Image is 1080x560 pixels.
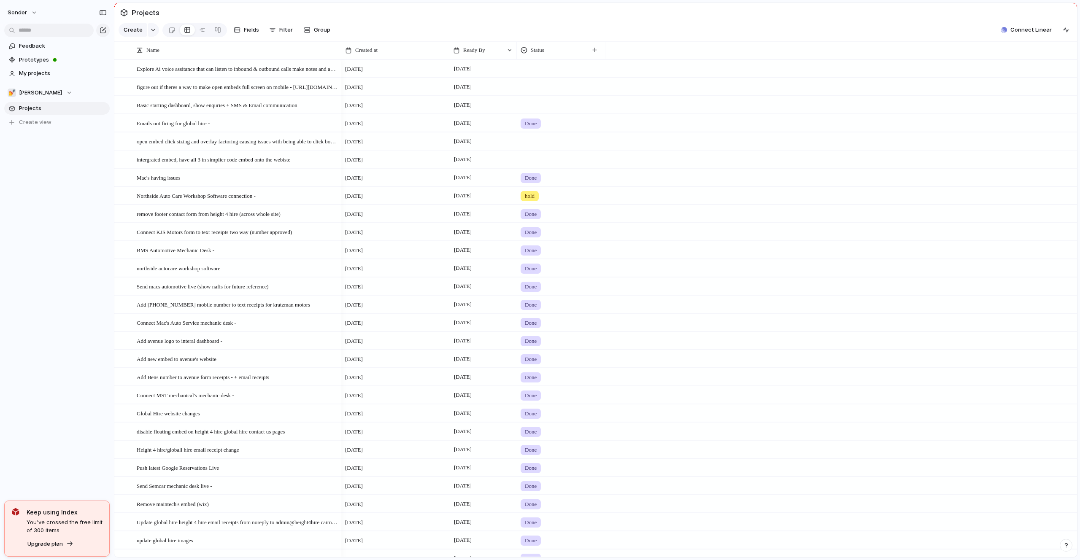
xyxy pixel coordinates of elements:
[4,86,110,99] button: 💅[PERSON_NAME]
[345,464,363,472] span: [DATE]
[8,8,27,17] span: sonder
[452,82,474,92] span: [DATE]
[452,481,474,491] span: [DATE]
[27,518,103,535] span: You've crossed the free limit of 300 items
[19,56,107,64] span: Prototypes
[266,23,296,37] button: Filter
[119,23,147,37] button: Create
[137,154,290,164] span: intergrated embed, have all 3 in simplier code embed onto the webiste
[4,6,42,19] button: sonder
[525,192,535,200] span: hold
[525,409,537,418] span: Done
[525,174,537,182] span: Done
[137,444,239,454] span: Height 4 hire/globall hire email receipt change
[998,24,1055,36] button: Connect Linear
[300,23,335,37] button: Group
[452,372,474,382] span: [DATE]
[19,42,107,50] span: Feedback
[525,355,537,363] span: Done
[345,518,363,527] span: [DATE]
[137,408,200,418] span: Global Hire website changes
[345,137,363,146] span: [DATE]
[452,318,474,328] span: [DATE]
[8,89,16,97] div: 💅
[137,245,214,255] span: BMS Automotive Mechanic Desk -
[137,517,338,527] span: Update global hire height 4 hire email receipts from noreply to admin@height4hire cairns@global-hire
[137,463,219,472] span: Push latest Google Reservations Live
[525,283,537,291] span: Done
[452,245,474,255] span: [DATE]
[345,283,363,291] span: [DATE]
[525,391,537,400] span: Done
[137,499,209,509] span: Remove maintech's embed (wix)
[525,518,537,527] span: Done
[124,26,143,34] span: Create
[452,390,474,400] span: [DATE]
[137,191,256,200] span: Northside Auto Care Workshop Software connection -
[525,446,537,454] span: Done
[4,116,110,129] button: Create view
[137,318,236,327] span: Connect Mac's Auto Service mechanic desk -
[452,100,474,110] span: [DATE]
[452,209,474,219] span: [DATE]
[452,463,474,473] span: [DATE]
[345,301,363,309] span: [DATE]
[1010,26,1052,34] span: Connect Linear
[452,299,474,310] span: [DATE]
[525,119,537,128] span: Done
[137,64,338,73] span: Explore Ai voice assitance that can listen to inbound & outbound calls make notes and add to aven...
[452,263,474,273] span: [DATE]
[4,67,110,80] a: My projects
[279,26,293,34] span: Filter
[452,444,474,455] span: [DATE]
[452,499,474,509] span: [DATE]
[452,336,474,346] span: [DATE]
[525,301,537,309] span: Done
[525,319,537,327] span: Done
[525,228,537,237] span: Done
[525,482,537,490] span: Done
[345,174,363,182] span: [DATE]
[452,517,474,527] span: [DATE]
[525,500,537,509] span: Done
[345,337,363,345] span: [DATE]
[345,264,363,273] span: [DATE]
[452,136,474,146] span: [DATE]
[137,136,338,146] span: open embed click sizing and overlay factoring causing issues with being able to click book online
[345,482,363,490] span: [DATE]
[452,118,474,128] span: [DATE]
[525,246,537,255] span: Done
[314,26,330,34] span: Group
[452,354,474,364] span: [DATE]
[25,538,76,550] button: Upgrade plan
[345,391,363,400] span: [DATE]
[137,227,292,237] span: Connect KJS Motors form to text receipts two way (number approved)
[230,23,262,37] button: Fields
[345,409,363,418] span: [DATE]
[452,191,474,201] span: [DATE]
[345,156,363,164] span: [DATE]
[525,264,537,273] span: Done
[137,336,222,345] span: Add avenue logo to interal dashboard -
[345,210,363,218] span: [DATE]
[345,428,363,436] span: [DATE]
[345,319,363,327] span: [DATE]
[137,281,269,291] span: Send macs automotive live (show nafis for future reference)
[345,536,363,545] span: [DATE]
[525,428,537,436] span: Done
[452,227,474,237] span: [DATE]
[137,118,210,128] span: Emails not firing for global hire -
[452,426,474,436] span: [DATE]
[345,500,363,509] span: [DATE]
[452,64,474,74] span: [DATE]
[137,372,269,382] span: Add Bens number to avenue form receipts - + email receipts
[137,172,180,182] span: Mac's having issues
[137,263,220,273] span: northside autocare workshop software
[137,354,216,363] span: Add new embed to avenue's website
[19,104,107,113] span: Projects
[137,426,285,436] span: disable floating embed on height 4 hire global hire contact us pages
[4,54,110,66] a: Prototypes
[137,82,338,92] span: figure out if theres a way to make open embeds full screen on mobile - [URL][DOMAIN_NAME]
[345,83,363,92] span: [DATE]
[345,446,363,454] span: [DATE]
